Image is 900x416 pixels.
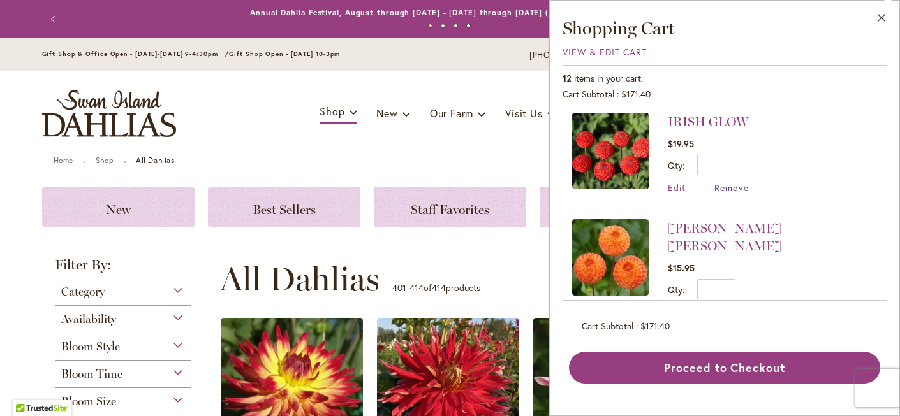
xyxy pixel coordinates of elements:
[454,24,458,28] button: 3 of 4
[136,155,175,165] strong: All Dahlias
[466,24,471,28] button: 4 of 4
[253,202,316,217] span: Best Sellers
[621,88,651,100] span: $171.40
[411,202,489,217] span: Staff Favorites
[42,90,176,137] a: store logo
[42,258,204,278] strong: Filter By:
[668,283,684,296] label: Qty
[374,187,526,227] a: Staff Favorites
[714,182,749,194] a: Remove
[668,159,684,171] label: Qty
[220,260,380,298] span: All Dahlias
[640,320,670,332] span: $171.40
[572,113,649,189] img: IRISH GLOW
[563,88,614,100] span: Cart Subtotal
[572,113,649,194] a: IRISH GLOW
[10,371,45,406] iframe: Launch Accessibility Center
[582,320,633,332] span: Cart Subtotal
[54,155,73,165] a: Home
[42,50,230,58] span: Gift Shop & Office Open - [DATE]-[DATE] 9-4:30pm /
[540,187,692,227] a: Collections
[563,72,572,84] span: 12
[42,187,195,227] a: New
[61,312,116,326] span: Availability
[320,104,344,118] span: Shop
[430,106,473,120] span: Our Farm
[563,46,647,58] a: View & Edit Cart
[392,282,406,294] span: 401
[572,219,649,296] img: GINGER WILLO
[229,50,340,58] span: Gift Shop Open - [DATE] 10-3pm
[569,352,880,384] button: Proceed to Checkout
[563,17,675,39] span: Shopping Cart
[572,219,649,318] a: GINGER WILLO
[392,278,480,298] p: - of products
[409,282,424,294] span: 414
[529,49,607,62] a: [PHONE_NUMBER]
[668,182,686,194] a: Edit
[96,155,114,165] a: Shop
[441,24,445,28] button: 2 of 4
[106,202,131,217] span: New
[61,394,116,408] span: Bloom Size
[61,367,122,381] span: Bloom Time
[505,106,542,120] span: Visit Us
[668,220,781,254] a: [PERSON_NAME] [PERSON_NAME]
[250,8,650,17] a: Annual Dahlia Festival, August through [DATE] - [DATE] through [DATE] (And [DATE]) 9-am5:30pm
[428,24,432,28] button: 1 of 4
[42,6,68,32] button: Previous
[208,187,360,227] a: Best Sellers
[61,285,105,299] span: Category
[61,340,120,354] span: Bloom Style
[668,114,748,129] a: IRISH GLOW
[574,72,643,84] span: items in your cart.
[376,106,397,120] span: New
[668,262,695,274] span: $15.95
[668,138,694,150] span: $19.95
[432,282,446,294] span: 414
